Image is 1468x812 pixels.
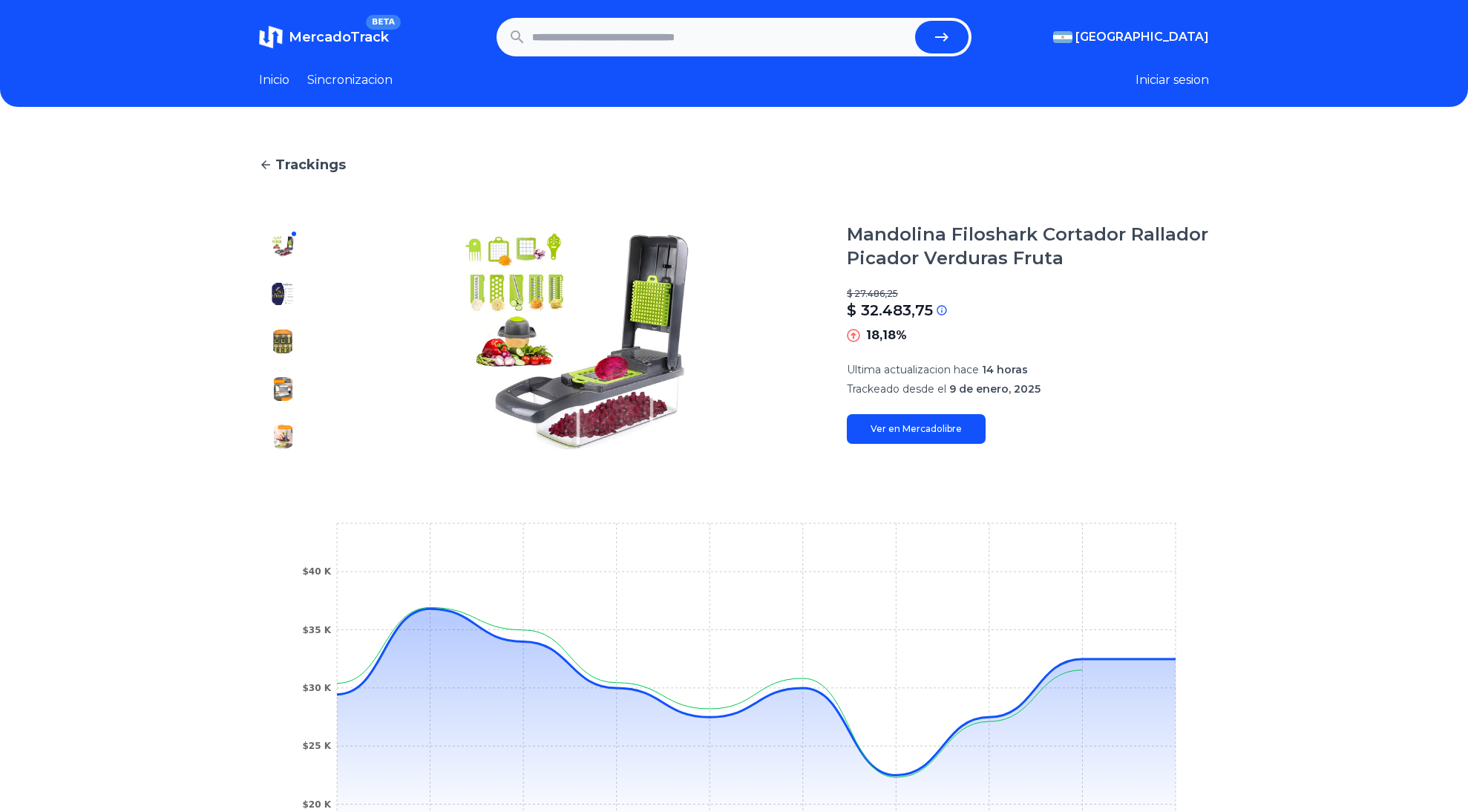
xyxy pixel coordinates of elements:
span: Trackings [275,154,346,175]
tspan: $35 K [302,625,331,635]
button: Iniciar sesion [1136,71,1209,89]
p: $ 27.486,25 [847,288,1209,300]
img: Mandolina Filoshark Cortador Rallador Picador Verduras Fruta [271,330,295,353]
span: BETA [366,15,401,30]
a: Ver en Mercadolibre [847,414,986,444]
a: Sincronizacion [307,71,393,89]
h1: Mandolina Filoshark Cortador Rallador Picador Verduras Fruta [847,223,1209,270]
a: Inicio [259,71,289,89]
img: Mandolina Filoshark Cortador Rallador Picador Verduras Fruta [271,425,295,448]
span: Ultima actualizacion hace [847,363,979,376]
p: 18,18% [866,327,907,344]
tspan: $40 K [302,566,331,577]
img: Mandolina Filoshark Cortador Rallador Picador Verduras Fruta [271,282,295,306]
tspan: $25 K [302,741,331,751]
img: MercadoTrack [259,25,283,49]
tspan: $20 K [302,799,331,810]
button: [GEOGRAPHIC_DATA] [1053,28,1209,46]
span: [GEOGRAPHIC_DATA] [1075,28,1209,46]
a: Trackings [259,154,1209,175]
span: 14 horas [982,363,1028,376]
img: Argentina [1053,31,1072,43]
span: Trackeado desde el [847,382,946,396]
span: 9 de enero, 2025 [949,382,1041,396]
img: Mandolina Filoshark Cortador Rallador Picador Verduras Fruta [271,377,295,401]
tspan: $30 K [302,683,331,693]
span: MercadoTrack [289,29,389,45]
img: Mandolina Filoshark Cortador Rallador Picador Verduras Fruta [271,235,295,258]
p: $ 32.483,75 [847,300,933,321]
a: MercadoTrackBETA [259,25,389,49]
img: Mandolina Filoshark Cortador Rallador Picador Verduras Fruta [336,223,817,460]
